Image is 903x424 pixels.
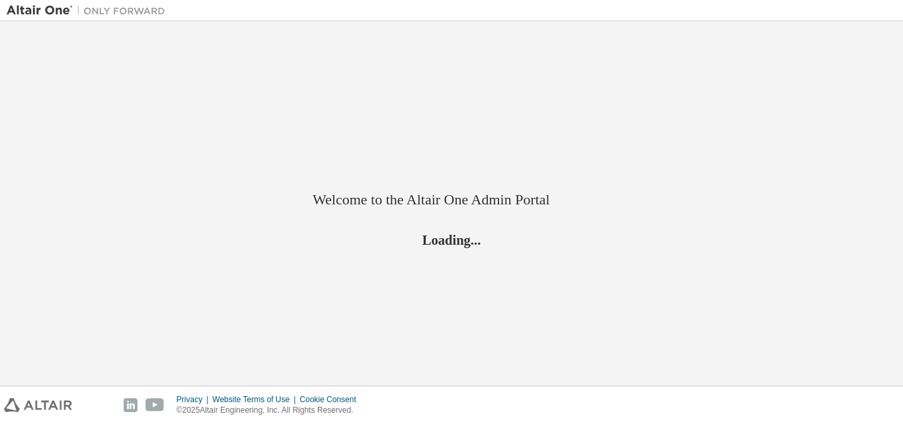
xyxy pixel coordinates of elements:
[124,398,137,412] img: linkedin.svg
[212,394,299,405] div: Website Terms of Use
[177,405,364,416] p: © 2025 Altair Engineering, Inc. All Rights Reserved.
[177,394,212,405] div: Privacy
[7,4,172,17] img: Altair One
[313,191,590,209] h2: Welcome to the Altair One Admin Portal
[4,398,72,412] img: altair_logo.svg
[145,398,165,412] img: youtube.svg
[299,394,364,405] div: Cookie Consent
[313,231,590,248] h2: Loading...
